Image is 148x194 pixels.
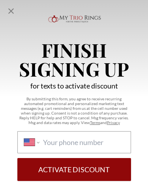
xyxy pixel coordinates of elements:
p: Finish Signing Up [7,40,141,78]
button: Activate Discount [17,158,131,181]
input: Phone number country [43,138,124,147]
img: Logo [47,13,102,31]
p: for texts to activate discount [30,81,118,90]
a: Privacy [107,120,120,125]
p: By submitting this form, you agree to receive recurring automated promotional and personalized ma... [17,96,131,125]
a: Terms [90,120,100,125]
div: Close popup [6,6,16,16]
